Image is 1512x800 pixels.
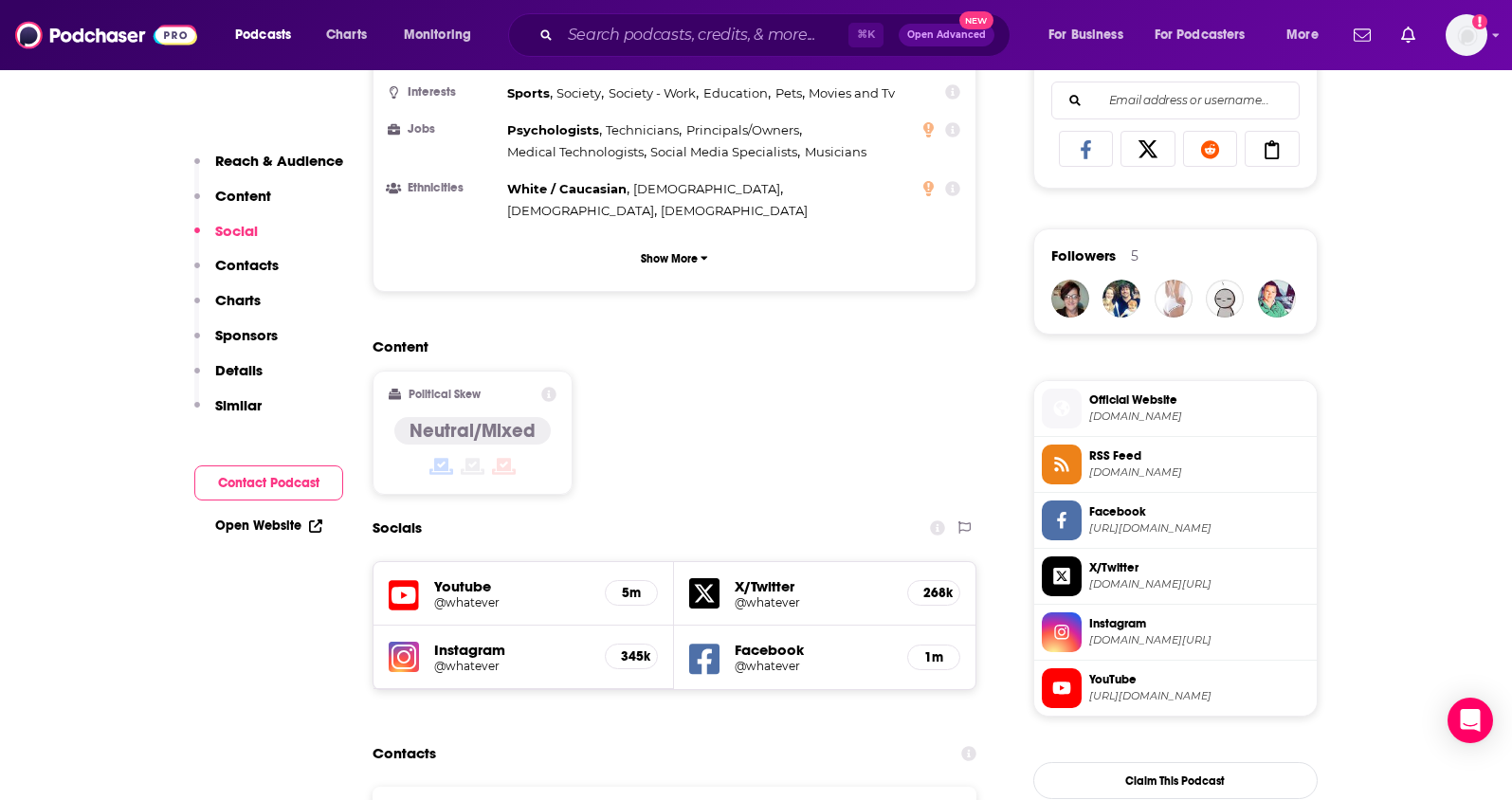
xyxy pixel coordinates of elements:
[609,82,699,104] span: ,
[434,641,591,659] h5: Instagram
[1258,280,1296,318] img: neilpmcd
[389,182,500,194] h3: Ethnicities
[1051,280,1089,318] img: marcy.coe
[194,256,279,291] button: Contacts
[735,641,892,659] h5: Facebook
[507,178,629,200] span: ,
[1089,503,1309,520] span: Facebook
[1042,668,1309,708] a: YouTube[URL][DOMAIN_NAME]
[215,152,343,170] p: Reach & Audience
[389,241,961,276] button: Show More
[1102,280,1140,318] img: djcoolhands
[1048,22,1123,48] span: For Business
[215,518,322,534] a: Open Website
[703,82,771,104] span: ,
[507,141,647,163] span: ,
[641,252,698,265] p: Show More
[1042,445,1309,484] a: RSS Feed[DOMAIN_NAME]
[1033,762,1318,799] button: Claim This Podcast
[661,203,808,218] span: [DEMOGRAPHIC_DATA]
[434,595,591,609] a: @whatever
[923,649,944,665] h5: 1m
[1067,82,1284,118] input: Email address or username...
[735,577,892,595] h5: X/Twitter
[434,659,591,673] a: @whatever
[215,396,262,414] p: Similar
[556,82,604,104] span: ,
[809,85,895,100] span: Movies and Tv
[391,20,496,50] button: open menu
[373,337,962,355] h2: Content
[526,13,1029,57] div: Search podcasts, credits, & more...
[1089,615,1309,632] span: Instagram
[1035,20,1147,50] button: open menu
[373,510,422,546] h2: Socials
[735,659,892,673] a: @whatever
[194,326,278,361] button: Sponsors
[899,24,994,46] button: Open AdvancedNew
[606,119,682,141] span: ,
[1089,671,1309,688] span: YouTube
[775,85,802,100] span: Pets
[621,648,642,664] h5: 345k
[1155,22,1246,48] span: For Podcasters
[215,361,263,379] p: Details
[215,291,261,309] p: Charts
[235,22,291,48] span: Podcasts
[507,181,627,196] span: White / Caucasian
[686,119,802,141] span: ,
[194,222,258,257] button: Social
[1448,698,1493,743] div: Open Intercom Messenger
[194,396,262,431] button: Similar
[215,222,258,240] p: Social
[326,22,367,48] span: Charts
[775,82,805,104] span: ,
[1155,280,1193,318] img: simrimv
[1089,447,1309,464] span: RSS Feed
[215,326,278,344] p: Sponsors
[507,122,599,137] span: Psychologists
[1059,131,1114,167] a: Share on Facebook
[650,144,797,159] span: Social Media Specialists
[621,585,642,601] h5: 5m
[1089,409,1309,424] span: whatever.com
[1089,689,1309,703] span: https://www.youtube.com/@whatever
[1273,20,1342,50] button: open menu
[215,187,271,205] p: Content
[556,85,601,100] span: Society
[507,119,602,141] span: ,
[1446,14,1487,56] button: Show profile menu
[1394,19,1423,51] a: Show notifications dropdown
[735,595,892,609] h5: @whatever
[1245,131,1300,167] a: Copy Link
[1042,556,1309,596] a: X/Twitter[DOMAIN_NAME][URL]
[1089,559,1309,576] span: X/Twitter
[703,85,768,100] span: Education
[1120,131,1175,167] a: Share on X/Twitter
[560,20,848,50] input: Search podcasts, credits, & more...
[1142,20,1273,50] button: open menu
[194,465,343,500] button: Contact Podcast
[1042,612,1309,652] a: Instagram[DOMAIN_NAME][URL]
[434,577,591,595] h5: Youtube
[389,86,500,99] h3: Interests
[848,23,884,47] span: ⌘ K
[389,123,500,136] h3: Jobs
[633,181,780,196] span: [DEMOGRAPHIC_DATA]
[1206,280,1244,318] img: indigorain
[222,20,316,50] button: open menu
[1089,633,1309,647] span: instagram.com/whatever
[1051,246,1116,264] span: Followers
[1089,577,1309,591] span: twitter.com/whatever
[609,85,696,100] span: Society - Work
[1042,500,1309,540] a: Facebook[URL][DOMAIN_NAME]
[1089,521,1309,536] span: https://www.facebook.com/whatever
[507,203,654,218] span: [DEMOGRAPHIC_DATA]
[606,122,679,137] span: Technicians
